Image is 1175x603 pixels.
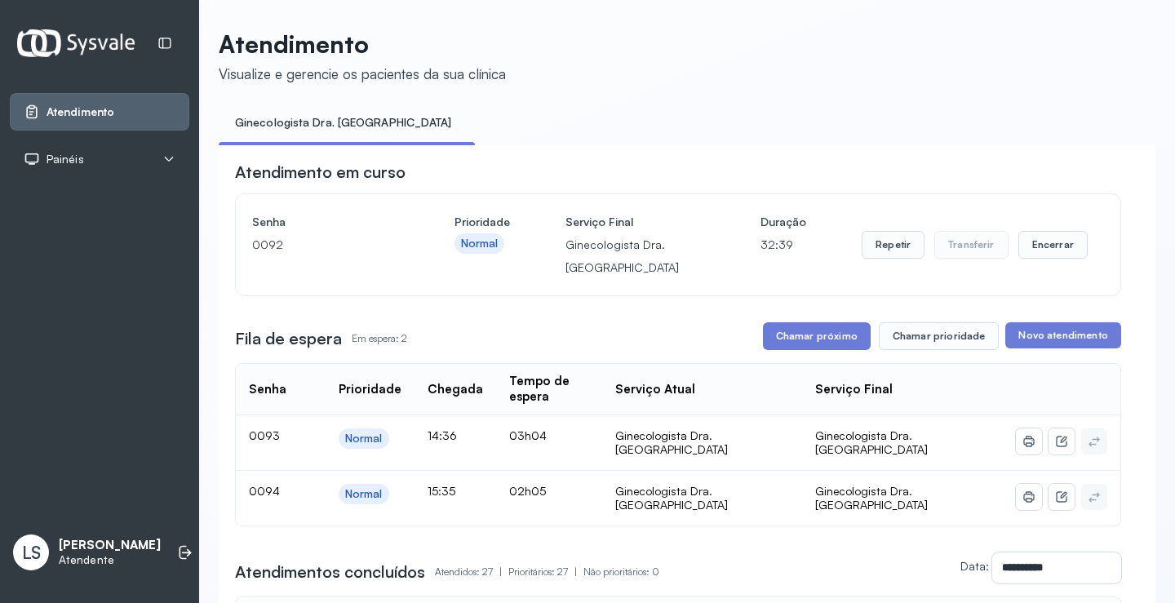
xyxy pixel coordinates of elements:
span: Ginecologista Dra. [GEOGRAPHIC_DATA] [815,428,928,457]
p: Não prioritários: 0 [583,561,659,583]
p: Atendimento [219,29,506,59]
a: Atendimento [24,104,175,120]
span: Atendimento [47,105,114,119]
span: 02h05 [509,484,546,498]
div: Prioridade [339,382,401,397]
h4: Duração [760,211,806,233]
h4: Serviço Final [565,211,705,233]
p: Atendidos: 27 [435,561,508,583]
button: Transferir [934,231,1009,259]
p: 0092 [252,233,399,256]
div: Serviço Atual [615,382,695,397]
p: Em espera: 2 [352,327,407,350]
div: Normal [345,487,383,501]
h4: Prioridade [454,211,510,233]
h4: Senha [252,211,399,233]
div: Visualize e gerencie os pacientes da sua clínica [219,65,506,82]
div: Serviço Final [815,382,893,397]
span: 14:36 [428,428,457,442]
span: 0093 [249,428,280,442]
button: Repetir [862,231,924,259]
p: Ginecologista Dra. [GEOGRAPHIC_DATA] [565,233,705,279]
div: Ginecologista Dra. [GEOGRAPHIC_DATA] [615,484,790,512]
button: Encerrar [1018,231,1088,259]
span: | [499,565,502,578]
div: Normal [345,432,383,446]
label: Data: [960,559,989,573]
a: Ginecologista Dra. [GEOGRAPHIC_DATA] [219,109,468,136]
span: | [574,565,577,578]
p: [PERSON_NAME] [59,538,161,553]
span: 0094 [249,484,280,498]
img: Logotipo do estabelecimento [17,29,135,56]
h3: Atendimento em curso [235,161,406,184]
p: Atendente [59,553,161,567]
div: Tempo de espera [509,374,589,405]
p: Prioritários: 27 [508,561,583,583]
div: Senha [249,382,286,397]
div: Chegada [428,382,483,397]
h3: Atendimentos concluídos [235,561,425,583]
p: 32:39 [760,233,806,256]
button: Novo atendimento [1005,322,1120,348]
div: Ginecologista Dra. [GEOGRAPHIC_DATA] [615,428,790,457]
button: Chamar prioridade [879,322,1000,350]
span: 03h04 [509,428,547,442]
span: Painéis [47,153,84,166]
span: 15:35 [428,484,455,498]
div: Normal [461,237,499,251]
h3: Fila de espera [235,327,342,350]
span: Ginecologista Dra. [GEOGRAPHIC_DATA] [815,484,928,512]
button: Chamar próximo [763,322,871,350]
